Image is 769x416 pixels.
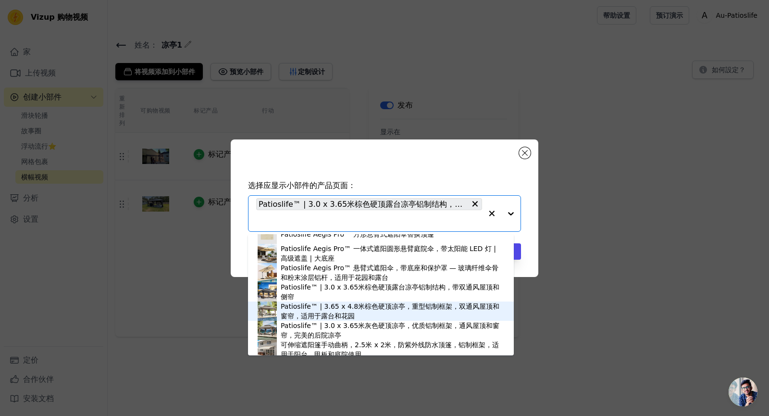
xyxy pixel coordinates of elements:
[281,245,496,262] font: Patioslife Aegis Pro™ 一体式遮阳圆形悬臂庭院伞，带太阳能 LED 灯 | 高级遮盖 | 大底座
[258,244,277,263] img: 产品缩略图
[519,147,531,159] button: 关闭模式
[248,181,356,190] font: 选择应显示小部件的产品页面：
[281,341,499,358] font: 可伸缩遮阳篷手动曲柄，2.5米 x 2米，防紫外线防水顶篷，铝制框架，适用于阳台、甲板和庭院使用
[258,282,277,302] img: 产品缩略图
[281,322,499,339] font: Patioslife™ | 3.0 x 3.65米灰色硬顶凉亭，优质铝制框架，通风屋顶和窗帘，完美的后院凉亭
[258,225,277,244] img: 产品缩略图
[258,263,277,282] img: 产品缩略图
[258,321,277,340] img: 产品缩略图
[281,230,434,238] font: Patioslife Aegis Pro™ 方形悬臂式遮阳伞替换顶篷
[729,378,757,406] a: 开放式聊天
[258,302,277,321] img: 产品缩略图
[259,200,524,209] font: Patioslife™ | 3.0 x 3.65米棕色硬顶露台凉亭铝制结构，带双通风屋顶和侧帘
[281,303,499,320] font: Patioslife™ | 3.65 x 4.8米棕色硬顶凉亭，重型铝制框架，双通风屋顶和窗帘，适用于露台和花园
[258,340,277,359] img: 产品缩略图
[281,283,499,301] font: Patioslife™ | 3.0 x 3.65米棕色硬顶露台凉亭铝制结构，带双通风屋顶和侧帘
[281,264,498,281] font: Patioslife Aegis Pro™ 悬臂式遮阳伞，带底座和保护罩 — 玻璃纤维伞骨和粉末涂层铝杆，适用于花园和露台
